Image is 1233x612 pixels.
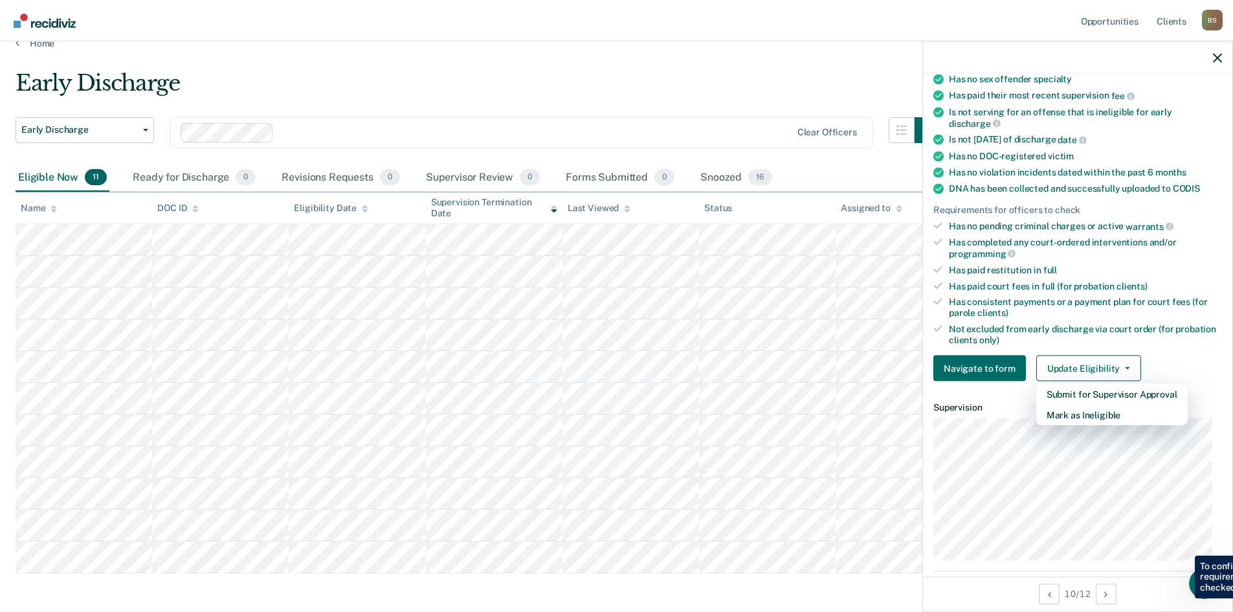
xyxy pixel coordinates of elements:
[949,297,1222,319] div: Has consistent payments or a payment plan for court fees (for parole
[797,127,857,138] div: Clear officers
[933,356,1031,381] a: Navigate to form link
[933,204,1222,215] div: Requirements for officers to check
[563,164,677,192] div: Forms Submitted
[1126,221,1173,231] span: warrants
[14,14,76,28] img: Recidiviz
[1111,91,1135,101] span: fee
[1155,166,1186,177] span: months
[949,248,1016,258] span: programming
[654,169,674,186] span: 0
[1173,183,1200,193] span: CODIS
[16,70,940,107] div: Early Discharge
[949,106,1222,128] div: Is not serving for an offense that is ineligible for early
[1036,384,1188,405] button: Submit for Supervisor Approval
[1036,356,1141,381] button: Update Eligibility
[1202,10,1223,30] button: Profile dropdown button
[1039,584,1060,604] button: Previous Opportunity
[1058,135,1086,145] span: date
[949,264,1222,275] div: Has paid restitution in
[1048,150,1074,161] span: victim
[933,356,1026,381] button: Navigate to form
[977,308,1008,318] span: clients)
[279,164,402,192] div: Revisions Requests
[949,237,1222,259] div: Has completed any court-ordered interventions and/or
[1202,10,1223,30] div: B S
[923,576,1232,611] div: 10 / 12
[16,38,1217,49] a: Home
[431,197,557,219] div: Supervision Termination Date
[1096,584,1116,604] button: Next Opportunity
[423,164,543,192] div: Supervisor Review
[949,323,1222,345] div: Not excluded from early discharge via court order (for probation clients
[130,164,258,192] div: Ready for Discharge
[21,203,57,214] div: Name
[16,164,109,192] div: Eligible Now
[949,118,1001,128] span: discharge
[949,183,1222,194] div: DNA has been collected and successfully uploaded to
[704,203,732,214] div: Status
[568,203,630,214] div: Last Viewed
[520,169,540,186] span: 0
[21,124,138,135] span: Early Discharge
[1036,405,1188,425] button: Mark as Ineligible
[157,203,199,214] div: DOC ID
[949,280,1222,291] div: Has paid court fees in full (for probation
[380,169,400,186] span: 0
[1189,568,1220,599] iframe: Intercom live chat
[949,220,1222,232] div: Has no pending criminal charges or active
[698,164,775,192] div: Snoozed
[236,169,256,186] span: 0
[933,402,1222,413] dt: Supervision
[949,166,1222,177] div: Has no violation incidents dated within the past 6
[979,334,999,345] span: only)
[949,134,1222,146] div: Is not [DATE] of discharge
[1043,264,1057,275] span: full
[949,74,1222,85] div: Has no sex offender
[949,90,1222,102] div: Has paid their most recent supervision
[1034,74,1072,84] span: specialty
[748,169,772,186] span: 16
[949,150,1222,161] div: Has no DOC-registered
[841,203,902,214] div: Assigned to
[1116,280,1148,291] span: clients)
[294,203,368,214] div: Eligibility Date
[85,169,107,186] span: 11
